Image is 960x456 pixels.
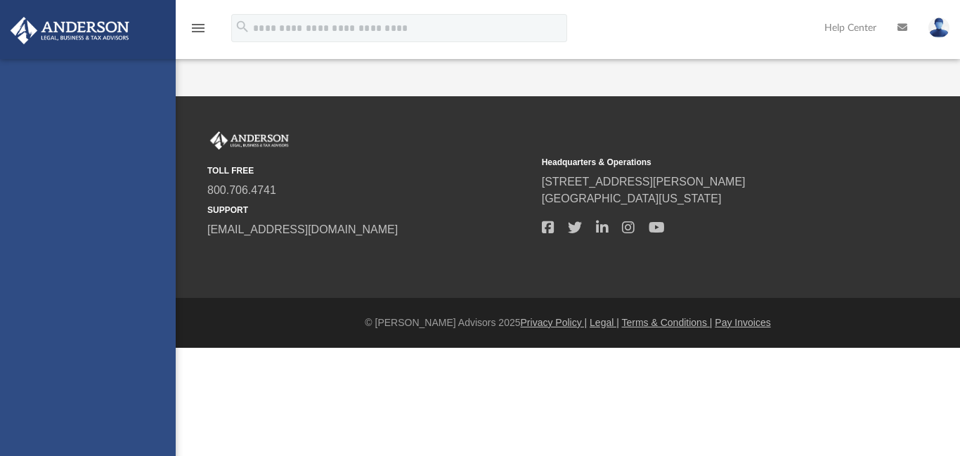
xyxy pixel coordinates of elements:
img: User Pic [928,18,949,38]
small: TOLL FREE [207,164,532,177]
a: menu [190,27,207,37]
a: Legal | [590,317,619,328]
img: Anderson Advisors Platinum Portal [207,131,292,150]
a: Privacy Policy | [521,317,588,328]
a: Terms & Conditions | [622,317,713,328]
a: 800.706.4741 [207,184,276,196]
a: [STREET_ADDRESS][PERSON_NAME] [542,176,746,188]
a: Pay Invoices [715,317,770,328]
small: SUPPORT [207,204,532,216]
a: [GEOGRAPHIC_DATA][US_STATE] [542,193,722,204]
i: menu [190,20,207,37]
a: [EMAIL_ADDRESS][DOMAIN_NAME] [207,223,398,235]
small: Headquarters & Operations [542,156,867,169]
i: search [235,19,250,34]
img: Anderson Advisors Platinum Portal [6,17,134,44]
div: © [PERSON_NAME] Advisors 2025 [176,315,960,330]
